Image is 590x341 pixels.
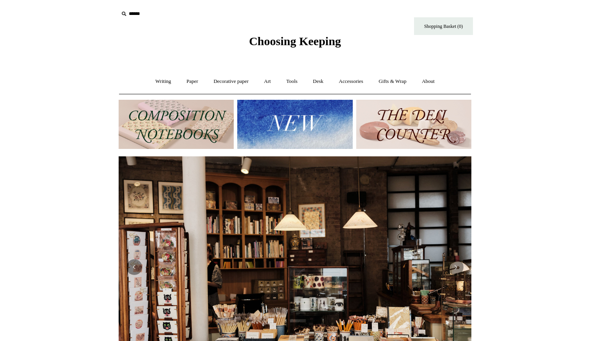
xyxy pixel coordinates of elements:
a: Shopping Basket (0) [414,17,473,35]
a: Tools [279,71,305,92]
a: About [415,71,442,92]
a: Art [257,71,278,92]
img: 202302 Composition ledgers.jpg__PID:69722ee6-fa44-49dd-a067-31375e5d54ec [119,100,234,149]
a: Desk [306,71,331,92]
span: Choosing Keeping [249,35,341,48]
a: Decorative paper [207,71,256,92]
button: Previous [126,259,142,275]
a: Writing [148,71,178,92]
img: The Deli Counter [356,100,471,149]
button: Next [448,259,464,275]
a: Choosing Keeping [249,41,341,46]
a: Accessories [332,71,370,92]
img: New.jpg__PID:f73bdf93-380a-4a35-bcfe-7823039498e1 [237,100,352,149]
a: Gifts & Wrap [372,71,414,92]
a: Paper [180,71,205,92]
